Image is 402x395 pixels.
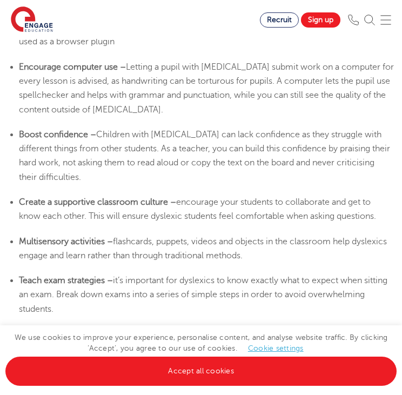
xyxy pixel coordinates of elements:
[248,344,304,352] a: Cookie settings
[19,276,113,285] b: Teach exam strategies –
[19,130,96,139] b: Boost confidence –
[380,15,391,25] img: Mobile Menu
[301,12,340,28] a: Sign up
[260,12,299,28] a: Recruit
[19,237,113,246] b: Multisensory activities –
[267,16,292,24] span: Recruit
[19,276,387,314] span: it’s important for dyslexics to know exactly what to expect when sitting an exam. Break down exam...
[19,237,387,260] span: flashcards, puppets, videos and objects in the classroom help dyslexics engage and learn rather t...
[120,62,126,72] b: –
[19,130,390,182] span: Children with [MEDICAL_DATA] can lack confidence as they struggle with different things from othe...
[19,62,118,72] b: Encourage computer use
[5,333,397,375] span: We use cookies to improve your experience, personalise content, and analyse website traffic. By c...
[5,357,397,386] a: Accept all cookies
[11,6,53,34] img: Engage Education
[19,62,394,115] span: Letting a pupil with [MEDICAL_DATA] submit work on a computer for every lesson is advised, as han...
[364,15,375,25] img: Search
[19,197,376,221] span: encourage your students to collaborate and get to know each other. This will ensure dyslexic stud...
[348,15,359,25] img: Phone
[19,197,176,207] b: Create a supportive classroom culture –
